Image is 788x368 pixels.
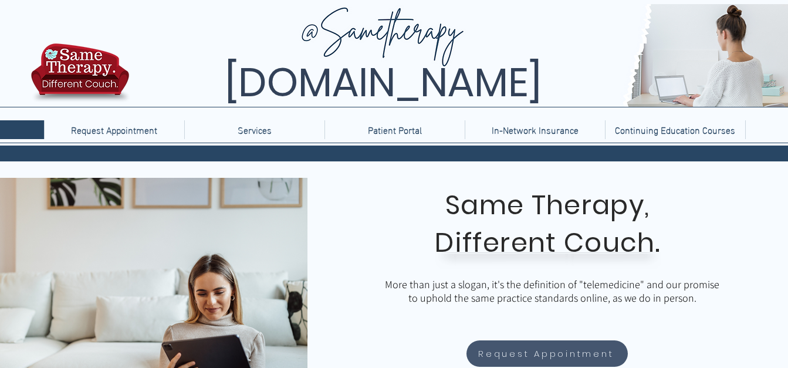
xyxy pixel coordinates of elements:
p: More than just a slogan, it's the definition of "telemedicine" and our promise to uphold the same... [382,278,722,305]
img: TBH.US [28,42,133,111]
a: Request Appointment [466,340,628,367]
span: Different Couch. [435,224,660,261]
a: Request Appointment [44,120,184,139]
p: Services [232,120,278,139]
span: [DOMAIN_NAME] [225,55,542,110]
p: Request Appointment [65,120,163,139]
div: Services [184,120,324,139]
a: In-Network Insurance [465,120,605,139]
p: Patient Portal [362,120,428,139]
a: Continuing Education Courses [605,120,745,139]
span: Request Appointment [478,347,614,360]
p: Continuing Education Courses [609,120,741,139]
p: In-Network Insurance [486,120,584,139]
span: Same Therapy, [445,187,650,224]
a: Patient Portal [324,120,465,139]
